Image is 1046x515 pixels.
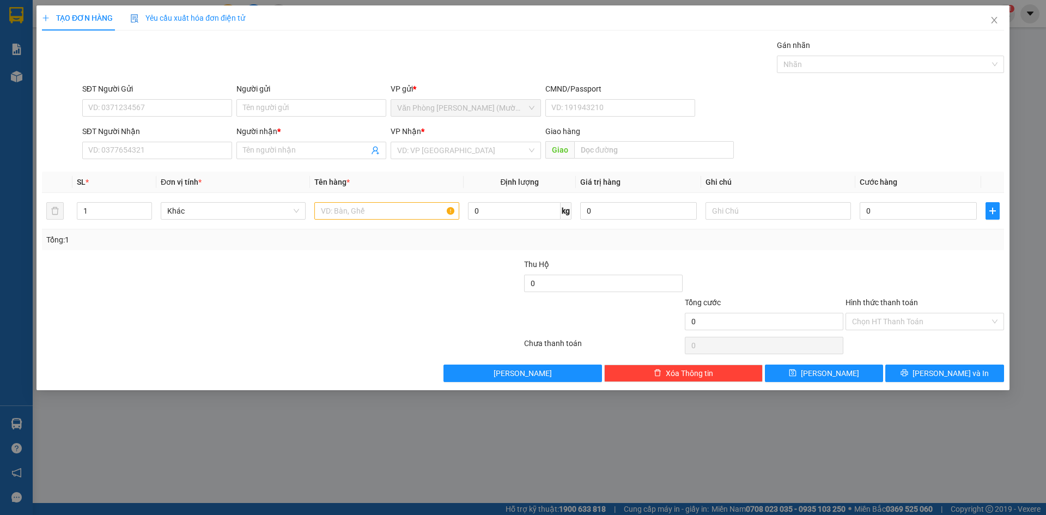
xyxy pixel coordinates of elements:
img: icon [130,14,139,23]
b: BIÊN NHẬN GỬI HÀNG [70,16,105,86]
button: Close [979,5,1009,36]
span: Giao hàng [545,127,580,136]
span: Giá trị hàng [580,178,621,186]
span: Định lượng [501,178,539,186]
span: VP Nhận [391,127,422,136]
span: [PERSON_NAME] [494,367,552,379]
label: Gán nhãn [777,41,810,50]
span: Tổng cước [685,298,721,307]
b: [DOMAIN_NAME] [92,41,150,50]
span: Khác [167,203,299,219]
button: printer[PERSON_NAME] và In [886,365,1004,382]
span: Cước hàng [860,178,897,186]
div: VP gửi [391,83,541,95]
div: SĐT Người Gửi [82,83,232,95]
th: Ghi chú [702,172,855,193]
span: Tên hàng [314,178,350,186]
div: SĐT Người Nhận [82,125,232,137]
span: [PERSON_NAME] và In [913,367,989,379]
label: Hình thức thanh toán [846,298,918,307]
span: Văn Phòng Trần Phú (Mường Thanh) [398,100,534,116]
div: Người nhận [236,125,386,137]
span: Xóa Thông tin [666,367,713,379]
input: Ghi Chú [706,202,851,220]
span: save [789,369,797,378]
div: Tổng: 1 [46,234,404,246]
span: Giao [545,141,574,159]
span: kg [561,202,571,220]
input: 0 [580,202,697,220]
div: CMND/Passport [545,83,695,95]
div: Người gửi [236,83,386,95]
span: printer [901,369,908,378]
input: VD: Bàn, Ghế [314,202,459,220]
span: plus [986,207,999,215]
button: [PERSON_NAME] [444,365,603,382]
span: delete [654,369,661,378]
button: save[PERSON_NAME] [765,365,883,382]
button: delete [46,202,64,220]
span: user-add [372,146,380,155]
span: SL [77,178,86,186]
span: Yêu cầu xuất hóa đơn điện tử [130,14,245,22]
span: plus [42,14,50,22]
b: [PERSON_NAME] [14,70,62,122]
input: Dọc đường [574,141,734,159]
button: plus [986,202,1000,220]
button: deleteXóa Thông tin [605,365,763,382]
img: logo.jpg [118,14,144,40]
div: Chưa thanh toán [523,337,684,356]
span: Thu Hộ [524,260,549,269]
span: TẠO ĐƠN HÀNG [42,14,113,22]
span: close [990,16,999,25]
img: logo.jpg [14,14,68,68]
li: (c) 2017 [92,52,150,65]
span: [PERSON_NAME] [801,367,860,379]
span: Đơn vị tính [161,178,202,186]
